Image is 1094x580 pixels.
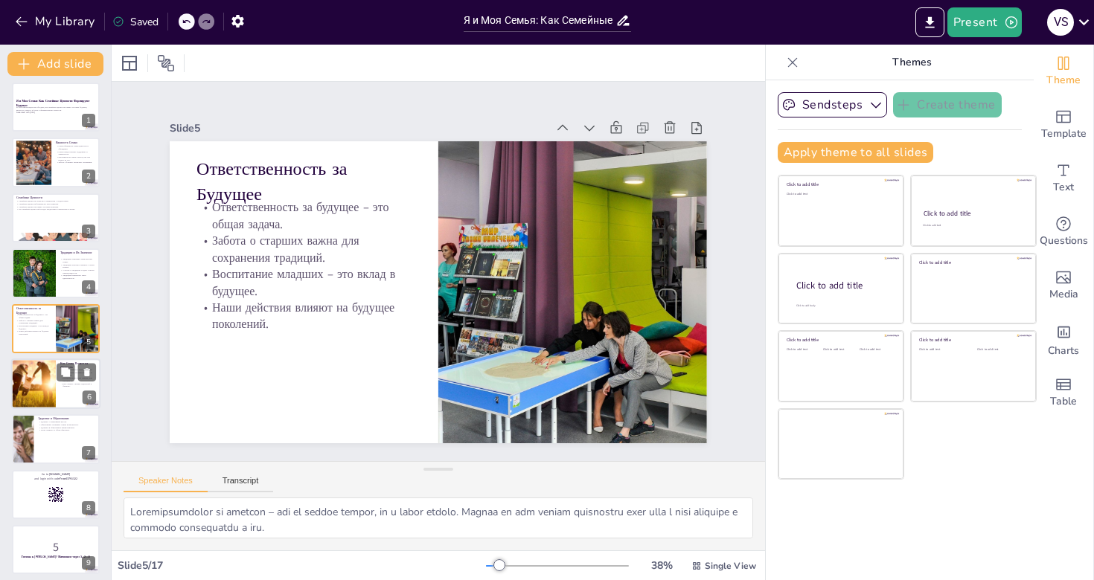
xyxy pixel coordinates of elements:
[60,382,96,387] p: Мы учимся у наших родителей и близких.
[464,10,615,31] input: Insert title
[12,304,100,353] div: 5
[82,335,95,349] div: 5
[1049,286,1078,303] span: Media
[38,429,95,432] p: Успех зависит от обоих факторов.
[60,274,95,280] p: Традиции формируют нашу идентичность.
[82,501,95,515] div: 8
[12,470,100,519] div: 8
[16,205,95,208] p: Семейные ценности влияют на наши решения.
[118,558,486,573] div: Slide 5 / 17
[118,51,141,75] div: Layout
[1034,152,1093,205] div: Add text boxes
[305,44,474,226] p: Ответственность за будущее – это общая задача.
[22,555,91,558] strong: Готовы к [PERSON_NAME]? Начинаем через 3...2...1!
[60,376,96,381] p: Эмоциональная связь важнее, чем кровные узы.
[1034,259,1093,312] div: Add images, graphics, shapes or video
[56,144,95,149] p: Семья формирует наши ценности и убеждения.
[16,207,95,210] p: Без семейных ценностей трудно представить гармоничную жизнь.
[16,196,95,200] p: Семейные Ценности
[82,280,95,294] div: 4
[1034,312,1093,366] div: Add charts and graphs
[1053,179,1074,196] span: Text
[83,390,96,404] div: 6
[947,7,1022,37] button: Present
[16,199,95,202] p: Семейные ценности помогают справляться с трудностями.
[49,472,71,476] strong: [DOMAIN_NAME]
[208,476,274,492] button: Transcript
[787,193,893,196] div: Click to add text
[12,193,100,242] div: 3
[787,337,893,343] div: Click to add title
[12,138,100,187] div: 2
[124,476,208,492] button: Speaker Notes
[82,114,95,127] div: 1
[705,560,756,572] span: Single View
[82,446,95,460] div: 7
[60,368,96,371] p: Семья формирует нашу личность.
[977,348,1024,352] div: Click to add text
[16,106,95,112] p: В этой презентации мы обсудим, как семейные ценности влияют на наше будущее, важность семьи и её ...
[924,209,1023,218] div: Click to add title
[778,92,887,117] button: Sendsteps
[16,313,51,318] p: Ответственность за будущее – это общая задача.
[12,525,100,574] div: 9
[1047,7,1074,37] button: V S
[281,66,450,248] p: Забота о старших важна для сохранения традиций.
[7,52,103,76] button: Add slide
[1050,393,1077,410] span: Table
[56,161,95,164] p: Забота о близких укрепляет отношения.
[16,324,51,329] p: Воспитание младших – это вклад в будущее.
[915,7,944,37] button: Export to PowerPoint
[38,417,95,422] p: Здоровье и Образование
[12,414,100,463] div: 7
[823,348,857,352] div: Click to add text
[919,337,1026,343] div: Click to add title
[16,477,95,481] p: and login with code
[38,421,95,424] p: Здоровье – важнейший ресурс.
[56,141,95,145] p: Важность Семьи
[787,181,893,187] div: Click to add title
[60,361,96,370] p: Как Семья Влияет на Личность
[16,112,95,115] p: Generated with [URL]
[1034,45,1093,98] div: Change the overall theme
[38,424,95,427] p: Образование открывает новые возможности.
[893,92,1002,117] button: Create theme
[1034,205,1093,259] div: Get real-time input from your audience
[919,260,1026,265] div: Click to add title
[12,248,100,297] div: 4
[16,539,95,555] p: 5
[1034,366,1093,419] div: Add a table
[796,279,892,291] div: Click to add title
[1034,98,1093,152] div: Add ready made slides
[923,224,1022,228] div: Click to add text
[82,225,95,238] div: 3
[82,170,95,183] div: 2
[1041,126,1087,142] span: Template
[804,45,1019,80] p: Themes
[124,497,753,538] textarea: Loremipsumdolor si ametcon – adi el seddoe tempor, in u labor etdolo. Magnaa en adm veniam quisno...
[60,371,96,376] p: Семья влияет на наши решения и поведение.
[56,149,95,155] p: Семья предоставляет поддержку и уверенность.
[112,15,159,29] div: Saved
[796,303,890,307] div: Click to add body
[57,363,74,381] button: Duplicate Slide
[56,155,95,161] p: Мы влияем на семью так же, как она влияет на нас.
[12,83,100,132] div: 1
[16,329,51,335] p: Наши действия влияют на будущее поколений.
[38,426,95,429] p: Здоровье и образование взаимосвязаны.
[644,558,679,573] div: 38 %
[16,319,51,324] p: Забота о старших важна для сохранения традиций.
[787,348,820,352] div: Click to add text
[778,142,933,163] button: Apply theme to all slides
[1040,233,1088,249] span: Questions
[1048,343,1079,359] span: Charts
[60,269,95,274] p: Участие в традициях создает чувство принадлежности.
[1046,72,1081,88] span: Theme
[1047,9,1074,36] div: V S
[157,54,175,72] span: Position
[860,348,893,352] div: Click to add text
[256,88,425,271] p: Воспитание младших – это вклад в будущее.
[60,251,95,255] p: Традиции и Их Значение
[16,472,95,477] p: Go to
[60,258,95,263] p: Традиции укрепляют связи внутри семьи.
